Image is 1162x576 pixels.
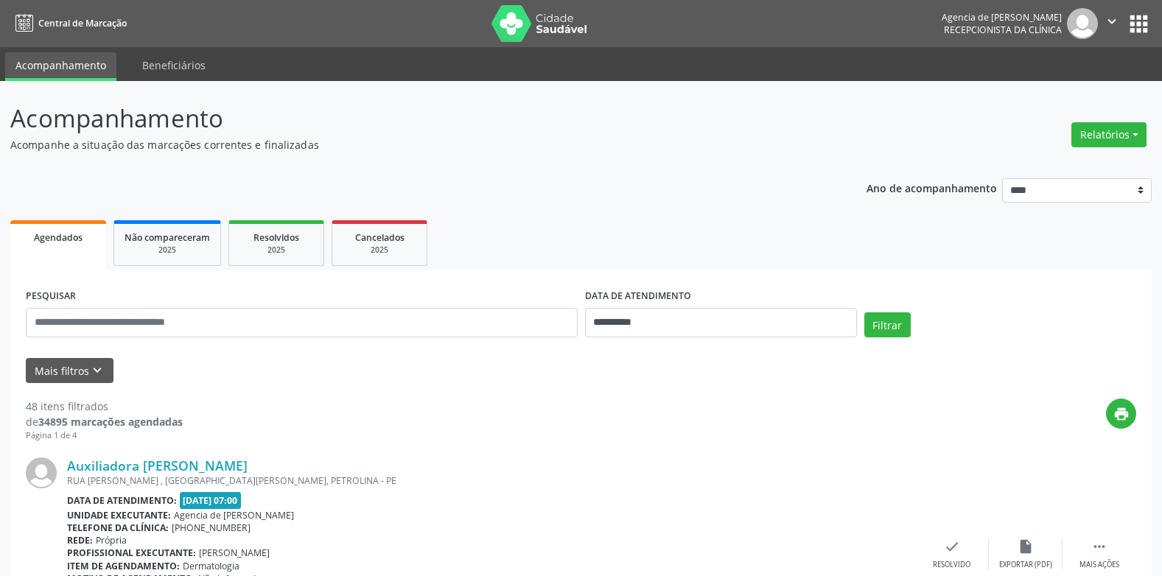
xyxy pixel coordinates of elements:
i:  [1091,538,1107,555]
button: apps [1126,11,1152,37]
div: RUA [PERSON_NAME] , [GEOGRAPHIC_DATA][PERSON_NAME], PETROLINA - PE [67,474,915,487]
span: Agendados [34,231,83,244]
p: Acompanhe a situação das marcações correntes e finalizadas [10,137,809,152]
a: Central de Marcação [10,11,127,35]
div: de [26,414,183,429]
div: 48 itens filtrados [26,398,183,414]
b: Data de atendimento: [67,494,177,507]
div: Exportar (PDF) [999,560,1052,570]
span: Central de Marcação [38,17,127,29]
p: Ano de acompanhamento [867,178,997,197]
div: Página 1 de 4 [26,429,183,442]
span: [DATE] 07:00 [180,492,242,509]
span: Dermatologia [183,560,239,572]
b: Item de agendamento: [67,560,180,572]
b: Telefone da clínica: [67,521,169,534]
span: Recepcionista da clínica [944,24,1062,36]
div: Mais ações [1079,560,1119,570]
span: [PERSON_NAME] [199,547,270,559]
i: print [1113,406,1130,422]
a: Auxiliadora [PERSON_NAME] [67,457,248,474]
button: Mais filtroskeyboard_arrow_down [26,358,113,384]
b: Rede: [67,534,93,547]
div: Resolvido [933,560,970,570]
span: Cancelados [355,231,405,244]
span: Agencia de [PERSON_NAME] [174,509,294,521]
span: Resolvidos [253,231,299,244]
button: print [1106,398,1136,429]
b: Profissional executante: [67,547,196,559]
strong: 34895 marcações agendadas [38,415,183,429]
div: Agencia de [PERSON_NAME] [942,11,1062,24]
div: 2025 [125,245,210,256]
div: 2025 [239,245,313,256]
a: Acompanhamento [5,52,116,81]
span: Não compareceram [125,231,210,244]
i: check [944,538,960,555]
b: Unidade executante: [67,509,171,521]
span: [PHONE_NUMBER] [172,521,251,534]
button:  [1098,8,1126,39]
img: img [26,457,57,488]
button: Relatórios [1071,122,1147,147]
button: Filtrar [864,312,911,337]
i:  [1104,13,1120,29]
div: 2025 [343,245,416,256]
p: Acompanhamento [10,100,809,137]
span: Própria [96,534,127,547]
a: Beneficiários [132,52,216,78]
label: PESQUISAR [26,285,76,308]
i: insert_drive_file [1018,538,1034,555]
label: DATA DE ATENDIMENTO [585,285,691,308]
i: keyboard_arrow_down [89,362,105,379]
img: img [1067,8,1098,39]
